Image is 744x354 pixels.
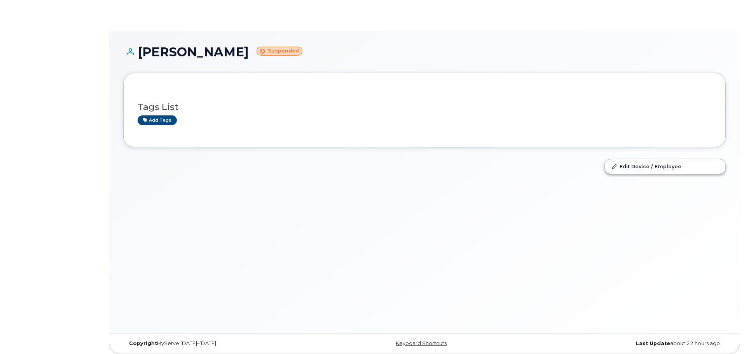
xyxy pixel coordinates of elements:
a: Edit Device / Employee [605,159,725,173]
h1: [PERSON_NAME] [123,45,726,59]
strong: Copyright [129,340,157,346]
div: about 22 hours ago [525,340,726,347]
div: MyServe [DATE]–[DATE] [123,340,324,347]
a: Keyboard Shortcuts [396,340,447,346]
strong: Last Update [636,340,670,346]
a: Add tags [138,115,177,125]
small: Suspended [257,47,302,56]
h3: Tags List [138,102,711,112]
